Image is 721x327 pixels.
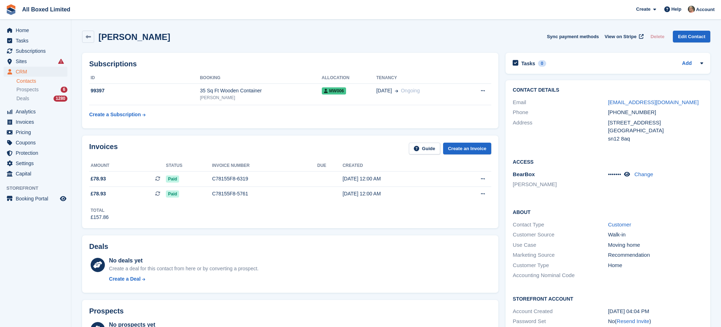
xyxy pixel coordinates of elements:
div: 6 [61,87,67,93]
a: menu [4,117,67,127]
div: [DATE] 12:00 AM [342,175,450,183]
div: Total [91,207,109,214]
span: £78.93 [91,175,106,183]
div: Address [513,119,608,143]
span: CRM [16,67,59,77]
img: Sandie Mills [688,6,695,13]
div: Account Created [513,307,608,316]
span: BearBox [513,171,535,177]
span: Deals [16,95,29,102]
span: Paid [166,175,179,183]
a: Deals 1280 [16,95,67,102]
div: sn12 8aq [608,135,703,143]
a: menu [4,148,67,158]
div: 99397 [89,87,200,94]
a: menu [4,127,67,137]
span: Booking Portal [16,194,59,204]
h2: Deals [89,242,108,251]
th: Invoice number [212,160,317,172]
span: Tasks [16,36,59,46]
h2: Prospects [89,307,124,315]
span: Capital [16,169,59,179]
span: MW006 [322,87,346,94]
div: Phone [513,108,608,117]
a: menu [4,36,67,46]
th: Booking [200,72,321,84]
a: menu [4,25,67,35]
span: Settings [16,158,59,168]
a: menu [4,67,67,77]
span: Coupons [16,138,59,148]
h2: Subscriptions [89,60,491,68]
h2: Access [513,158,703,165]
a: All Boxed Limited [19,4,73,15]
div: [GEOGRAPHIC_DATA] [608,127,703,135]
div: £157.86 [91,214,109,221]
h2: About [513,208,703,215]
div: Email [513,98,608,107]
span: Home [16,25,59,35]
span: Sites [16,56,59,66]
a: menu [4,56,67,66]
div: [PHONE_NUMBER] [608,108,703,117]
i: Smart entry sync failures have occurred [58,58,64,64]
h2: [PERSON_NAME] [98,32,170,42]
th: Created [342,160,450,172]
div: [DATE] 12:00 AM [342,190,450,198]
span: Prospects [16,86,39,93]
div: Contact Type [513,221,608,229]
li: [PERSON_NAME] [513,180,608,189]
div: Create a Deal [109,275,141,283]
div: C78155F8-5761 [212,190,317,198]
th: Allocation [322,72,376,84]
div: 1280 [54,96,67,102]
div: Marketing Source [513,251,608,259]
span: Invoices [16,117,59,127]
th: Status [166,160,212,172]
a: Prospects 6 [16,86,67,93]
a: Add [682,60,692,68]
span: Help [671,6,681,13]
h2: Invoices [89,143,118,154]
span: Account [696,6,715,13]
div: [DATE] 04:04 PM [608,307,703,316]
div: Moving home [608,241,703,249]
div: Use Case [513,241,608,249]
span: Create [636,6,650,13]
a: menu [4,138,67,148]
th: Due [317,160,342,172]
div: C78155F8-6319 [212,175,317,183]
button: Sync payment methods [547,31,599,42]
h2: Contact Details [513,87,703,93]
div: Accounting Nominal Code [513,271,608,280]
a: menu [4,46,67,56]
a: menu [4,107,67,117]
div: Create a deal for this contact from here or by converting a prospect. [109,265,259,272]
a: Create an Invoice [443,143,492,154]
div: [STREET_ADDRESS] [608,119,703,127]
div: 0 [538,60,546,67]
h2: Storefront Account [513,295,703,302]
span: Pricing [16,127,59,137]
a: Change [634,171,653,177]
a: Create a Deal [109,275,259,283]
a: Customer [608,221,631,228]
a: Contacts [16,78,67,85]
div: No [608,317,703,326]
a: View on Stripe [602,31,645,42]
div: Create a Subscription [89,111,141,118]
span: Ongoing [401,88,420,93]
span: [DATE] [376,87,392,94]
a: Guide [409,143,440,154]
div: Customer Source [513,231,608,239]
img: stora-icon-8386f47178a22dfd0bd8f6a31ec36ba5ce8667c1dd55bd0f319d3a0aa187defe.svg [6,4,16,15]
th: Amount [89,160,166,172]
span: Subscriptions [16,46,59,56]
div: [PERSON_NAME] [200,94,321,101]
span: Storefront [6,185,71,192]
div: 35 Sq Ft Wooden Container [200,87,321,94]
h2: Tasks [521,60,535,67]
a: Edit Contact [673,31,710,42]
span: Paid [166,190,179,198]
th: ID [89,72,200,84]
